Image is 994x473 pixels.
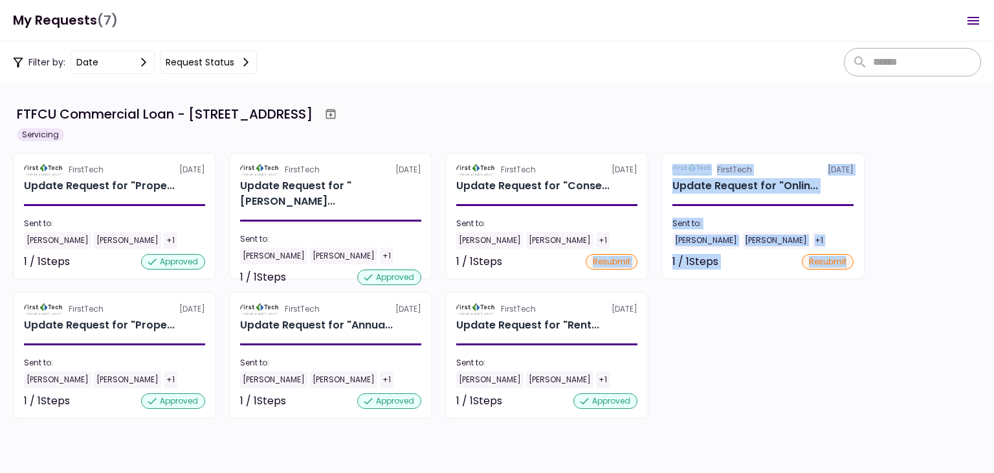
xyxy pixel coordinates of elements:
[71,51,155,74] button: date
[456,164,496,176] img: Partner logo
[69,164,104,176] div: FirstTech
[240,164,421,176] div: [DATE]
[526,371,593,388] div: [PERSON_NAME]
[456,371,524,388] div: [PERSON_NAME]
[164,232,177,249] div: +1
[456,218,637,229] div: Sent to:
[319,102,342,126] button: Archive workflow
[24,164,205,176] div: [DATE]
[310,371,377,388] div: [PERSON_NAME]
[13,51,257,74] div: Filter by:
[285,303,320,315] div: FirstTech
[672,232,740,249] div: [PERSON_NAME]
[672,164,712,176] img: Partner logo
[24,218,205,229] div: Sent to:
[357,393,421,409] div: approved
[240,393,286,409] div: 1 / 1 Steps
[240,371,307,388] div: [PERSON_NAME]
[456,164,637,176] div: [DATE]
[24,164,63,176] img: Partner logo
[812,232,826,249] div: +1
[596,232,610,249] div: +1
[672,218,854,229] div: Sent to:
[164,371,177,388] div: +1
[24,232,91,249] div: [PERSON_NAME]
[76,55,98,69] div: date
[240,270,286,285] div: 1 / 1 Steps
[285,164,320,176] div: FirstTech
[456,357,637,369] div: Sent to:
[802,254,854,270] div: resubmit
[380,248,393,264] div: +1
[69,303,104,315] div: FirstTech
[94,371,161,388] div: [PERSON_NAME]
[240,164,280,176] img: Partner logo
[24,357,205,369] div: Sent to:
[24,254,70,270] div: 1 / 1 Steps
[240,357,421,369] div: Sent to:
[94,232,161,249] div: [PERSON_NAME]
[13,7,118,34] h1: My Requests
[141,393,205,409] div: approved
[24,303,205,315] div: [DATE]
[596,371,610,388] div: +1
[17,128,64,141] div: Servicing
[17,104,313,124] div: FTFCU Commercial Loan - [STREET_ADDRESS]
[240,303,280,315] img: Partner logo
[240,233,421,245] div: Sent to:
[24,303,63,315] img: Partner logo
[573,393,637,409] div: approved
[24,371,91,388] div: [PERSON_NAME]
[456,303,637,315] div: [DATE]
[456,317,599,333] div: Update Request for "Rent Roll" Reporting Requirements - Multi Family 26382 Colgate Street Inkster...
[380,371,393,388] div: +1
[24,393,70,409] div: 1 / 1 Steps
[586,254,637,270] div: resubmit
[717,164,752,176] div: FirstTech
[240,178,421,209] div: Update Request for "Financial Statement Year to Date" Reporting Requirements - Borrower 26382 Col...
[456,303,496,315] img: Partner logo
[310,248,377,264] div: [PERSON_NAME]
[160,51,257,74] button: Request status
[141,254,205,270] div: approved
[456,393,502,409] div: 1 / 1 Steps
[958,5,989,36] button: Open menu
[97,7,118,34] span: (7)
[24,317,175,333] div: Update Request for "Property Operating Statements- Year End" Reporting Requirements - Multi Famil...
[501,164,536,176] div: FirstTech
[240,317,393,333] div: Update Request for "Annual ERQ" Reporting Requirements - Multi Family 26382 Colgate Street Inkste...
[240,248,307,264] div: [PERSON_NAME]
[501,303,536,315] div: FirstTech
[456,254,502,270] div: 1 / 1 Steps
[24,178,175,194] div: Update Request for "Property Operating Statements - Year to Date" Reporting Requirements - Multi ...
[672,178,818,194] div: Update Request for "Online Services- Consent for Use of Electronic Signatures and Electronic Disc...
[456,178,610,194] div: Update Request for "Consent for Use of Electronic Signatures and Electronic Disclosures Agreement...
[526,232,593,249] div: [PERSON_NAME]
[456,232,524,249] div: [PERSON_NAME]
[240,303,421,315] div: [DATE]
[672,254,718,270] div: 1 / 1 Steps
[742,232,810,249] div: [PERSON_NAME]
[672,164,854,176] div: [DATE]
[357,270,421,285] div: approved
